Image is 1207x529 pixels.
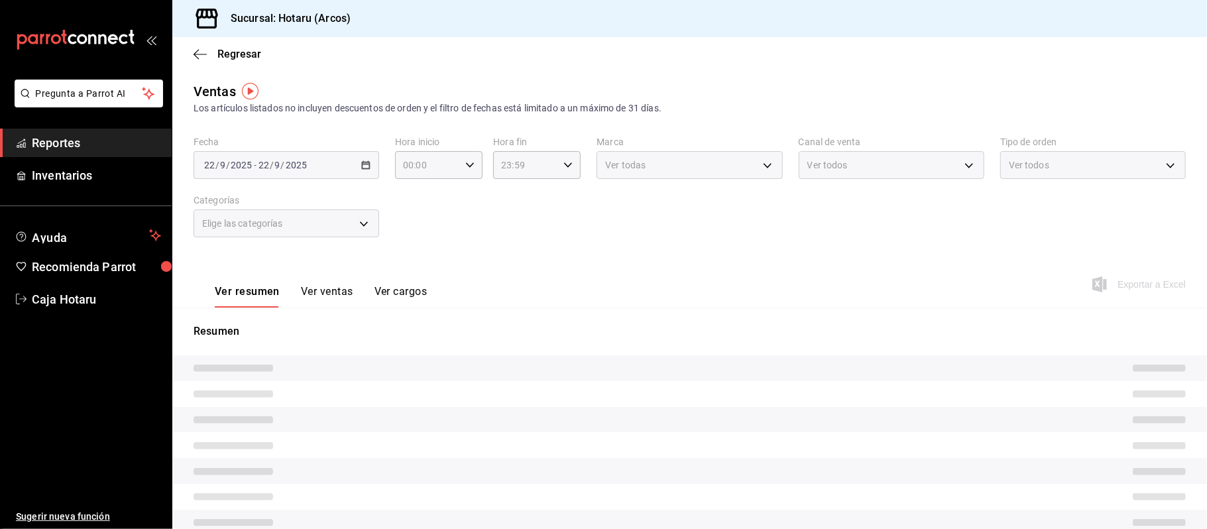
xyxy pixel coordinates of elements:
span: Ver todos [1009,158,1049,172]
span: Regresar [217,48,261,60]
input: -- [219,160,226,170]
label: Hora inicio [395,138,483,147]
span: Ver todas [605,158,646,172]
label: Hora fin [493,138,581,147]
button: open_drawer_menu [146,34,156,45]
div: Ventas [194,82,236,101]
span: Ayuda [32,227,144,243]
span: Reportes [32,134,161,152]
span: Caja Hotaru [32,290,161,308]
input: -- [274,160,281,170]
span: Recomienda Parrot [32,258,161,276]
span: Pregunta a Parrot AI [36,87,143,101]
label: Fecha [194,138,379,147]
input: ---- [230,160,253,170]
p: Resumen [194,323,1186,339]
span: - [254,160,257,170]
button: Pregunta a Parrot AI [15,80,163,107]
button: Ver ventas [301,285,353,308]
div: navigation tabs [215,285,427,308]
input: -- [258,160,270,170]
input: ---- [285,160,308,170]
label: Marca [597,138,782,147]
span: / [215,160,219,170]
span: / [226,160,230,170]
button: Ver resumen [215,285,280,308]
input: -- [203,160,215,170]
span: / [270,160,274,170]
label: Categorías [194,196,379,206]
label: Tipo de orden [1000,138,1186,147]
button: Regresar [194,48,261,60]
img: Tooltip marker [242,83,259,99]
button: Ver cargos [374,285,428,308]
span: / [281,160,285,170]
div: Los artículos listados no incluyen descuentos de orden y el filtro de fechas está limitado a un m... [194,101,1186,115]
label: Canal de venta [799,138,984,147]
span: Elige las categorías [202,217,283,230]
span: Ver todos [807,158,848,172]
span: Inventarios [32,166,161,184]
a: Pregunta a Parrot AI [9,96,163,110]
h3: Sucursal: Hotaru (Arcos) [220,11,351,27]
span: Sugerir nueva función [16,510,161,524]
